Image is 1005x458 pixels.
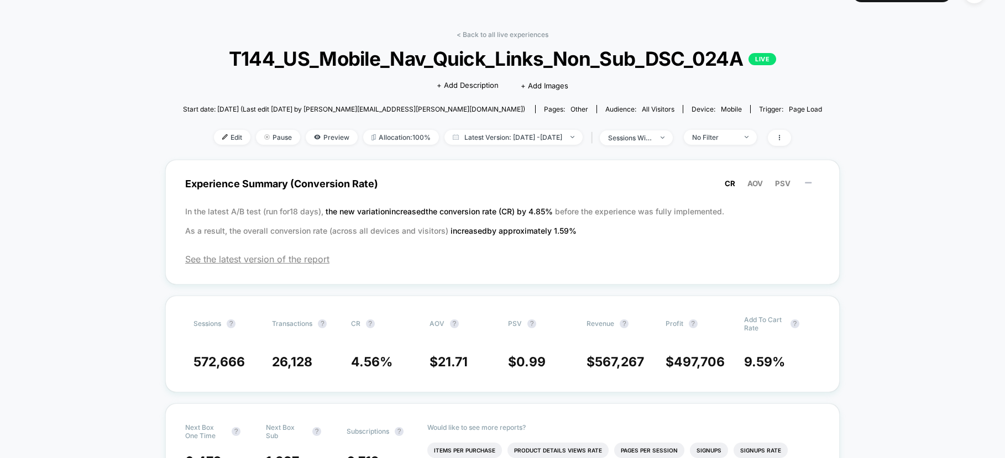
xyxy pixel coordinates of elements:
[215,47,790,70] span: T144_US_Mobile_Nav_Quick_Links_Non_Sub_DSC_024A
[264,134,270,140] img: end
[666,319,683,328] span: Profit
[450,319,459,328] button: ?
[222,134,228,140] img: edit
[605,105,674,113] div: Audience:
[775,179,791,188] span: PSV
[587,319,614,328] span: Revenue
[570,105,588,113] span: other
[395,427,404,436] button: ?
[747,179,763,188] span: AOV
[690,443,728,458] li: Signups
[193,319,221,328] span: Sessions
[214,130,250,145] span: Edit
[544,105,588,113] div: Pages:
[759,105,822,113] div: Trigger:
[587,354,644,370] span: $
[772,178,794,188] button: PSV
[527,319,536,328] button: ?
[430,319,444,328] span: AOV
[185,171,820,196] span: Experience Summary (Conversion Rate)
[748,53,776,65] p: LIVE
[683,105,750,113] span: Device:
[507,443,609,458] li: Product Details Views Rate
[363,130,439,145] span: Allocation: 100%
[272,354,312,370] span: 26,128
[185,254,820,265] span: See the latest version of the report
[508,319,522,328] span: PSV
[318,319,327,328] button: ?
[453,134,459,140] img: calendar
[256,130,300,145] span: Pause
[666,354,725,370] span: $
[347,427,389,435] span: Subscriptions
[570,136,574,138] img: end
[430,354,468,370] span: $
[745,136,748,138] img: end
[351,319,360,328] span: CR
[614,443,684,458] li: Pages Per Session
[588,130,600,146] span: |
[661,136,664,139] img: end
[516,354,546,370] span: 0.99
[674,354,725,370] span: 497,706
[438,354,468,370] span: 21.71
[351,354,392,370] span: 4.56 %
[232,427,240,436] button: ?
[620,319,629,328] button: ?
[508,354,546,370] span: $
[689,319,698,328] button: ?
[437,80,499,91] span: + Add Description
[185,202,820,240] p: In the latest A/B test (run for 18 days), before the experience was fully implemented. As a resul...
[451,226,577,235] span: increased by approximately 1.59 %
[227,319,235,328] button: ?
[312,427,321,436] button: ?
[595,354,644,370] span: 567,267
[721,105,742,113] span: mobile
[266,423,307,440] span: Next Box Sub
[692,133,736,141] div: No Filter
[789,105,822,113] span: Page Load
[521,81,568,90] span: + Add Images
[366,319,375,328] button: ?
[272,319,312,328] span: Transactions
[642,105,674,113] span: All Visitors
[183,105,525,113] span: Start date: [DATE] (Last edit [DATE] by [PERSON_NAME][EMAIL_ADDRESS][PERSON_NAME][DOMAIN_NAME])
[444,130,583,145] span: Latest Version: [DATE] - [DATE]
[193,354,245,370] span: 572,666
[791,319,799,328] button: ?
[725,179,735,188] span: CR
[185,423,226,440] span: Next Box One Time
[744,178,766,188] button: AOV
[734,443,788,458] li: Signups Rate
[427,423,820,431] p: Would like to see more reports?
[721,178,739,188] button: CR
[306,130,358,145] span: Preview
[427,443,502,458] li: Items Per Purchase
[371,134,376,140] img: rebalance
[608,134,652,142] div: sessions with impression
[326,207,555,216] span: the new variation increased the conversion rate (CR) by 4.85 %
[457,30,548,39] a: < Back to all live experiences
[744,354,785,370] span: 9.59 %
[744,315,785,332] span: Add To Cart Rate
